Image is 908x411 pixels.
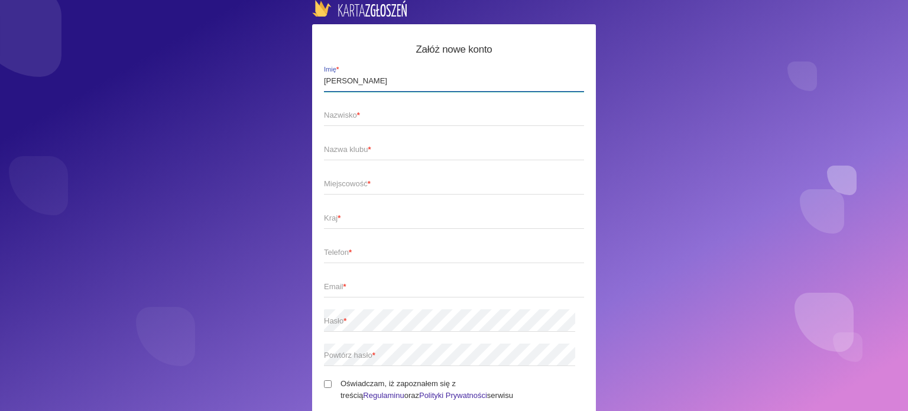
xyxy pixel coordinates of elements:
span: Nazwa klubu [324,144,572,156]
input: Powtórz hasło* [324,344,575,366]
input: Miejscowość* [324,172,584,195]
input: Hasło* [324,309,575,332]
span: Hasło [324,315,572,327]
span: Powtórz hasło [324,349,572,361]
input: Nazwa klubu* [324,138,584,160]
span: Email [324,281,572,293]
label: Oświadczam, iż zapoznałem się z treścią oraz serwisu [324,378,584,402]
span: Kraj [324,212,572,224]
span: Telefon [324,247,572,258]
a: Polityki Prywatności [419,391,487,400]
input: Imię* [324,69,584,92]
h5: Załóż nowe konto [324,42,584,57]
input: Oświadczam, iż zapoznałem się z treściąRegulaminuorazPolityki Prywatnościserwisu [324,380,332,388]
input: Telefon* [324,241,584,263]
input: Nazwisko* [324,103,584,126]
input: Email* [324,275,584,297]
input: Kraj* [324,206,584,229]
span: Miejscowość [324,178,572,190]
span: Imię [324,65,601,75]
a: Regulaminu [363,391,404,400]
span: Nazwisko [324,109,572,121]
